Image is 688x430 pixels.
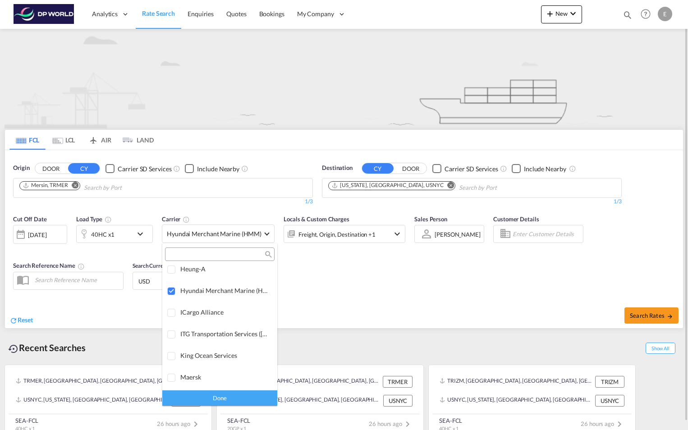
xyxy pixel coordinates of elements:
[180,352,270,359] div: King Ocean Services
[180,308,270,316] div: iCargo Alliance
[162,390,277,406] div: Done
[180,287,270,294] div: Hyundai Merchant Marine (HMM)
[180,330,270,338] div: ITG Transportation Services (US)
[180,373,270,381] div: Maersk
[264,251,271,258] md-icon: icon-magnify
[180,265,270,273] div: Heung-A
